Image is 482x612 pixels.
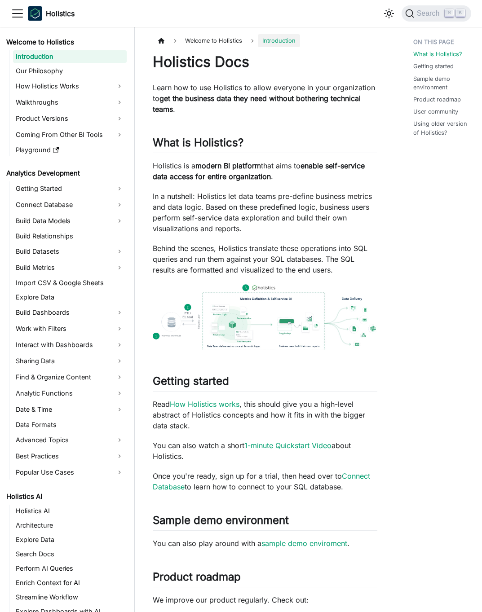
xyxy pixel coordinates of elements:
a: Analytic Functions [13,386,127,401]
nav: Breadcrumbs [153,34,377,47]
a: Holistics AI [13,505,127,517]
a: Walkthroughs [13,95,127,110]
h2: Product roadmap [153,570,377,587]
strong: get the business data they need without bothering technical teams [153,94,361,114]
a: How Holistics Works [13,79,127,93]
a: Build Data Models [13,214,127,228]
strong: modern BI platform [195,161,261,170]
h2: What is Holistics? [153,136,377,153]
a: User community [413,107,458,116]
a: Build Dashboards [13,305,127,320]
a: Getting Started [13,181,127,196]
a: What is Holistics? [413,50,462,58]
a: Holistics AI [4,490,127,503]
a: Build Relationships [13,230,127,242]
button: Switch between dark and light mode (currently light mode) [382,6,396,21]
a: Getting started [413,62,454,70]
a: Interact with Dashboards [13,338,127,352]
a: How Holistics works [170,400,239,409]
a: Sharing Data [13,354,127,368]
a: Introduction [13,50,127,63]
a: sample demo enviroment [261,539,347,548]
img: Holistics [28,6,42,21]
p: Behind the scenes, Holistics translate these operations into SQL queries and run them against you... [153,243,377,275]
a: Build Datasets [13,244,127,259]
p: In a nutshell: Holistics let data teams pre-define business metrics and data logic. Based on thes... [153,191,377,234]
a: Our Philosophy [13,65,127,77]
a: Product roadmap [413,95,461,104]
a: Best Practices [13,449,127,463]
a: Explore Data [13,291,127,304]
a: Architecture [13,519,127,532]
a: Welcome to Holistics [4,36,127,48]
button: Search (Command+K) [402,5,471,22]
a: Find & Organize Content [13,370,127,384]
a: Connect Database [153,471,370,491]
a: Import CSV & Google Sheets [13,277,127,289]
a: HolisticsHolistics [28,6,75,21]
span: Search [414,9,445,18]
span: Introduction [258,34,300,47]
p: We improve our product regularly. Check out: [153,594,377,605]
p: Learn how to use Holistics to allow everyone in your organization to . [153,82,377,114]
span: Welcome to Holistics [181,34,247,47]
a: Advanced Topics [13,433,127,447]
a: Connect Database [13,198,127,212]
p: You can also play around with a . [153,538,377,549]
a: Analytics Development [4,167,127,180]
img: How Holistics fits in your Data Stack [153,284,377,350]
a: Work with Filters [13,321,127,336]
kbd: K [456,9,465,17]
p: Once you're ready, sign up for a trial, then head over to to learn how to connect to your SQL dat... [153,471,377,492]
a: Coming From Other BI Tools [13,128,127,142]
a: Search Docs [13,548,127,560]
b: Holistics [46,8,75,19]
a: Streamline Workflow [13,591,127,603]
h2: Getting started [153,374,377,392]
kbd: ⌘ [445,9,454,17]
a: 1-minute Quickstart Video [244,441,332,450]
a: Sample demo environment [413,75,468,92]
a: Enrich Context for AI [13,577,127,589]
a: Build Metrics [13,260,127,275]
h1: Holistics Docs [153,53,377,71]
a: Date & Time [13,402,127,417]
button: Toggle navigation bar [11,7,24,20]
a: Playground [13,144,127,156]
a: Home page [153,34,170,47]
h2: Sample demo environment [153,514,377,531]
a: Popular Use Cases [13,465,127,480]
a: Using older version of Holistics? [413,119,468,136]
p: Holistics is a that aims to . [153,160,377,182]
p: Read , this should give you a high-level abstract of Holistics concepts and how it fits in with t... [153,399,377,431]
a: Explore Data [13,533,127,546]
a: Product Versions [13,111,127,126]
a: Perform AI Queries [13,562,127,575]
p: You can also watch a short about Holistics. [153,440,377,462]
a: Data Formats [13,418,127,431]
